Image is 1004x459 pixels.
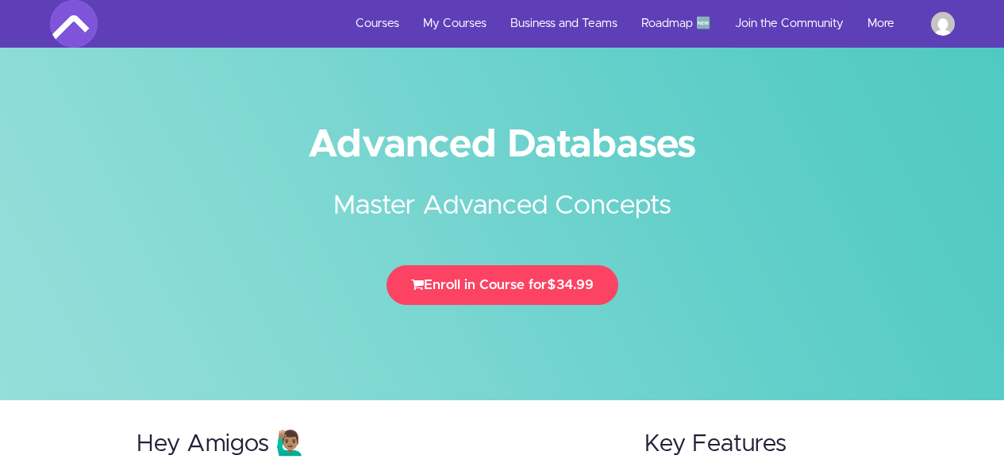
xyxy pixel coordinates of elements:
[387,265,618,305] button: Enroll in Course for$34.99
[547,278,594,291] span: $34.99
[50,127,955,163] h1: Advanced Databases
[644,431,868,457] h2: Key Features
[931,12,955,36] img: shyakaandre7@gmail.com
[137,431,614,457] h2: Hey Amigos 🙋🏽‍♂️
[205,163,800,226] h2: Master Advanced Concepts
